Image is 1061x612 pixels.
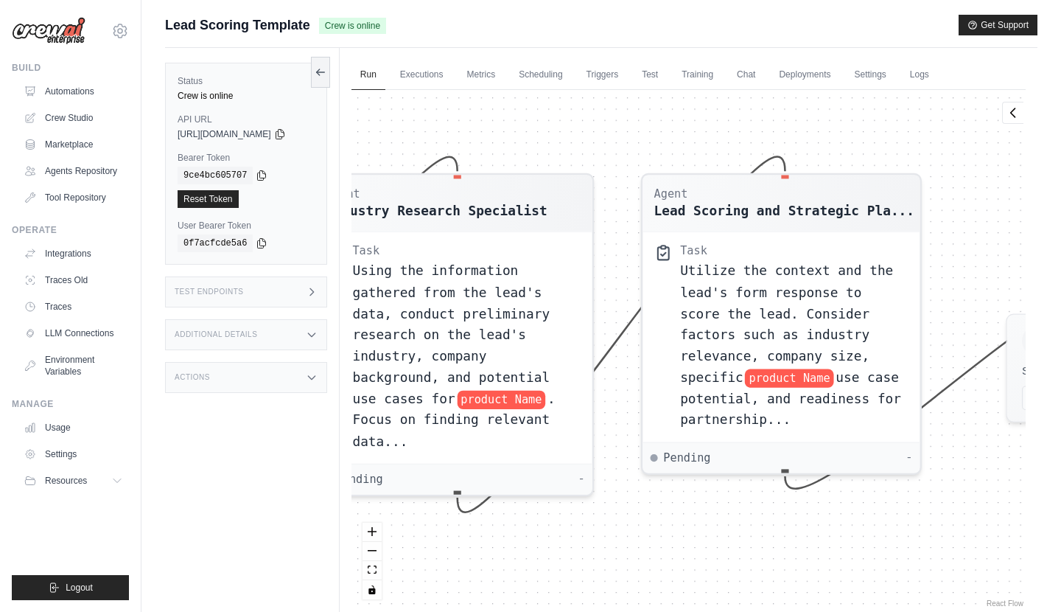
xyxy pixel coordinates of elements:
div: Manage [12,398,129,410]
span: product Name [457,390,545,408]
div: Agent [326,187,547,201]
h3: Test Endpoints [175,288,244,296]
div: - [906,451,912,465]
div: Lead Scoring and Strategic Planner [654,201,914,220]
label: API URL [178,114,315,125]
span: product Name [745,369,833,387]
a: Scheduling [510,60,571,91]
a: Traces [18,295,129,319]
img: Logo [12,17,85,45]
button: Resources [18,469,129,493]
a: Agents Repository [18,159,129,183]
span: Pending [663,451,710,465]
a: Integrations [18,242,129,265]
a: Usage [18,416,129,439]
a: Marketplace [18,133,129,156]
a: Logs [901,60,938,91]
g: Edge from b3888eea9c0ae7488d09a95aab66a593 to 700540dd8c1661dab848f705549ef31d [458,157,785,512]
button: fit view [363,561,382,580]
span: [URL][DOMAIN_NAME] [178,128,271,140]
span: . Focus on finding relevant data... [352,391,555,448]
a: Triggers [578,60,628,91]
a: Reset Token [178,190,239,208]
button: Get Support [959,15,1037,35]
a: Executions [391,60,452,91]
div: Utilize the context and the lead's form response to score the lead. Consider factors such as indu... [680,260,908,431]
span: Utilize the context and the lead's form response to score the lead. Consider factors such as indu... [680,263,893,385]
a: Deployments [770,60,839,91]
label: Bearer Token [178,152,315,164]
a: Traces Old [18,268,129,292]
a: Chat [728,60,764,91]
div: Crew is online [178,90,315,102]
button: Logout [12,575,129,600]
span: use case potential, and readiness for partnership... [680,369,901,427]
div: AgentIndustry Research SpecialistTaskUsing the information gathered from the lead's data, conduct... [313,173,594,496]
a: Environment Variables [18,348,129,383]
a: Settings [18,442,129,466]
h3: Actions [175,373,210,382]
div: Task [352,243,379,258]
div: Task [680,243,707,258]
div: AgentLead Scoring and Strategic Pla...TaskUtilize the context and the lead's form response to sco... [641,173,922,475]
a: Training [673,60,722,91]
a: LLM Connections [18,321,129,345]
label: Status [178,75,315,87]
div: Agent [654,187,914,201]
span: Pending [335,472,382,487]
code: 9ce4bc605707 [178,167,253,184]
span: Logout [66,582,93,594]
a: React Flow attribution [987,599,1023,608]
a: Tool Repository [18,186,129,209]
a: Crew Studio [18,106,129,130]
h3: Additional Details [175,330,257,339]
button: zoom in [363,523,382,542]
g: Edge from 5bae0f9d6d958f60534b7f39307a794a to b3888eea9c0ae7488d09a95aab66a593 [130,157,458,491]
div: React Flow controls [363,523,382,599]
button: zoom out [363,542,382,561]
code: 0f7acfcde5a6 [178,234,253,252]
a: Automations [18,80,129,103]
div: Build [12,62,129,74]
span: Crew is online [319,18,386,34]
div: Industry Research Specialist [326,201,547,220]
span: Resources [45,475,87,487]
div: - [578,472,584,487]
span: Using the information gathered from the lead's data, conduct preliminary research on the lead's i... [352,263,550,406]
a: Run [351,60,385,91]
a: Test [633,60,667,91]
a: Settings [845,60,894,91]
span: Lead Scoring Template [165,15,310,35]
button: toggle interactivity [363,580,382,599]
div: Using the information gathered from the lead's data, conduct preliminary research on the lead's i... [352,260,581,452]
label: User Bearer Token [178,220,315,232]
div: Operate [12,224,129,236]
a: Metrics [458,60,505,91]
